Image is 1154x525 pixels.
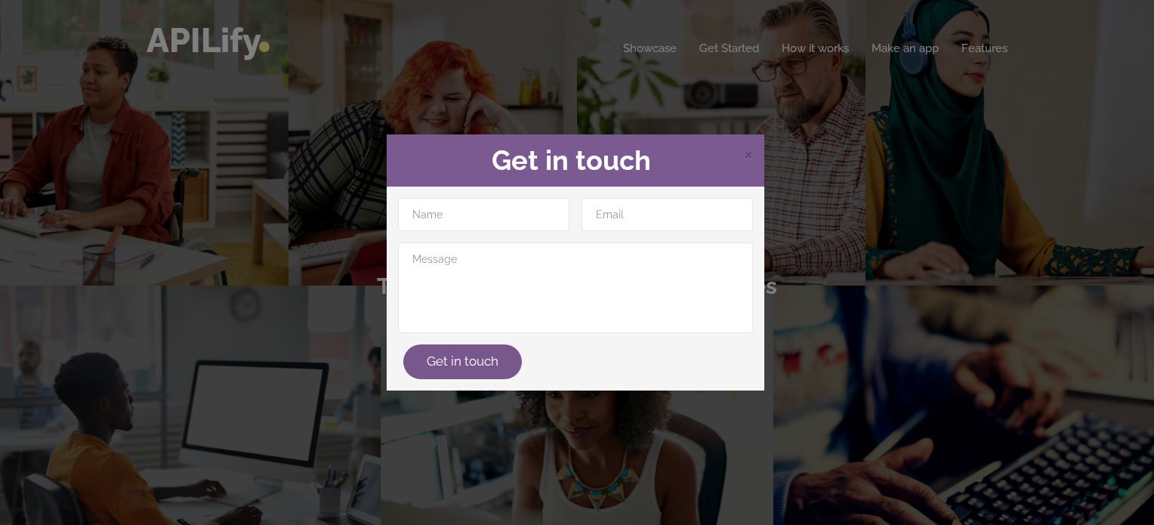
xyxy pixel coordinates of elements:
button: Get in touch [403,344,522,379]
span: × [744,142,753,165]
input: Name [398,198,569,231]
input: Email [582,198,753,231]
span: Close [744,144,753,163]
h2: Get in touch [398,146,753,176]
